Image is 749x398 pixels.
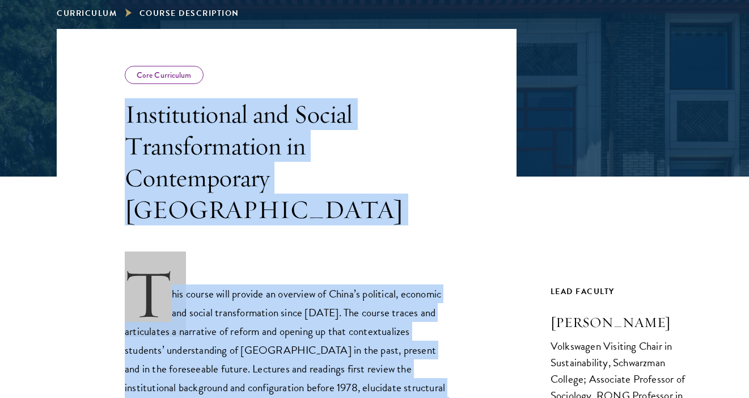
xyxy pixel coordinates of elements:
[139,7,239,19] span: Course Description
[551,313,692,332] h3: [PERSON_NAME]
[125,98,448,225] h3: Institutional and Social Transformation in Contemporary [GEOGRAPHIC_DATA]
[57,7,117,19] a: Curriculum
[551,284,692,299] div: Lead Faculty
[125,66,204,84] div: Core Curriculum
